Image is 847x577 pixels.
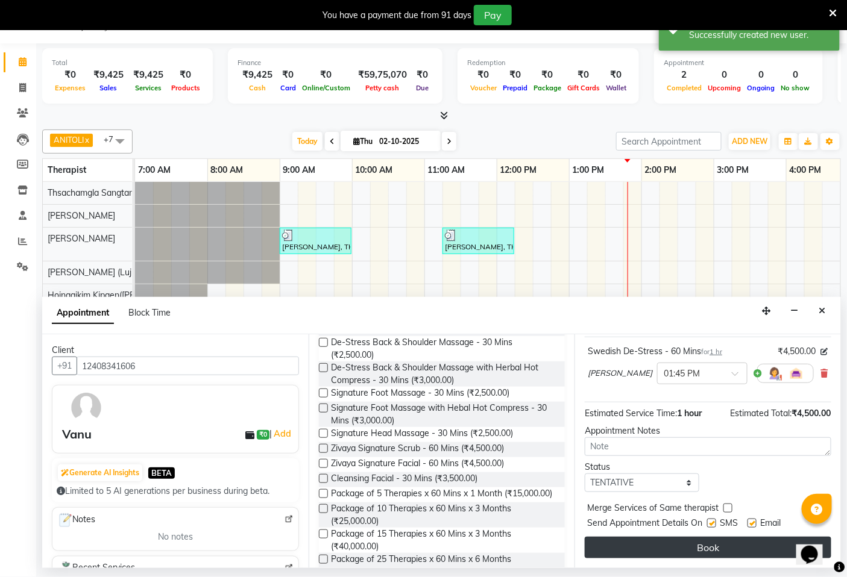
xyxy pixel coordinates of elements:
[148,467,175,479] span: BETA
[585,461,699,473] div: Status
[677,408,702,419] span: 1 hour
[97,84,121,92] span: Sales
[332,528,556,553] span: Package of 15 Therapies x 60 Mins x 3 Months (₹40,000.00)
[69,390,104,425] img: avatar
[664,58,813,68] div: Appointment
[48,290,192,301] span: Hoingaikim Kipgen([PERSON_NAME])
[585,425,831,437] div: Appointment Notes
[376,133,436,151] input: 2025-10-02
[158,531,193,543] span: No notes
[168,84,203,92] span: Products
[323,9,471,22] div: You have a payment due from 91 days
[531,84,564,92] span: Package
[767,366,782,381] img: Hairdresser.png
[57,561,135,576] span: Recent Services
[89,68,128,82] div: ₹9,425
[444,229,513,252] div: [PERSON_NAME], TK02, 11:15 AM-12:15 PM, Swedish De-Stress - 60 Mins
[587,502,719,517] span: Merge Services of Same therapist
[821,348,828,355] i: Edit price
[332,427,514,442] span: Signature Head Massage - 30 Mins (₹2,500.00)
[353,68,412,82] div: ₹59,75,070
[48,267,140,278] span: [PERSON_NAME] (Lujik)
[52,302,114,324] span: Appointment
[616,132,722,151] input: Search Appointment
[292,132,323,151] span: Today
[588,367,652,379] span: [PERSON_NAME]
[789,366,804,381] img: Interior.png
[54,135,84,145] span: ANITOLI
[238,68,277,82] div: ₹9,425
[585,537,831,558] button: Book
[474,5,512,25] button: Pay
[332,361,556,387] span: De-Stress Back & Shoulder Massage with Herbal Hot Compress - 30 Mins (₹3,000.00)
[52,344,299,357] div: Client
[272,426,293,441] a: Add
[731,408,792,419] span: Estimated Total:
[787,161,825,179] a: 4:00 PM
[57,513,95,528] span: Notes
[246,84,269,92] span: Cash
[299,84,353,92] span: Online/Custom
[664,84,705,92] span: Completed
[500,84,531,92] span: Prepaid
[48,187,171,198] span: Thsachamgla Sangtam (Achum)
[814,302,831,320] button: Close
[701,348,722,356] small: for
[778,68,813,82] div: 0
[135,161,174,179] a: 7:00 AM
[332,487,553,502] span: Package of 5 Therapies x 60 Mins x 1 Month (₹15,000.00)
[585,408,677,419] span: Estimated Service Time:
[467,58,629,68] div: Redemption
[796,529,835,565] iframe: chat widget
[350,137,376,146] span: Thu
[778,84,813,92] span: No show
[48,210,115,221] span: [PERSON_NAME]
[257,430,269,440] span: ₹0
[714,161,752,179] a: 3:00 PM
[48,164,86,175] span: Therapist
[587,517,702,532] span: Send Appointment Details On
[104,134,122,144] span: +7
[168,68,203,82] div: ₹0
[332,502,556,528] span: Package of 10 Therapies x 60 Mins x 3 Months (₹25,000.00)
[603,84,629,92] span: Wallet
[332,442,505,457] span: Zivaya Signature Scrub - 60 Mins (₹4,500.00)
[128,68,168,82] div: ₹9,425
[467,84,500,92] span: Voucher
[792,408,831,419] span: ₹4,500.00
[705,84,744,92] span: Upcoming
[280,161,319,179] a: 9:00 AM
[497,161,540,179] a: 12:00 PM
[425,161,468,179] a: 11:00 AM
[58,464,142,481] button: Generate AI Insights
[705,68,744,82] div: 0
[208,161,247,179] a: 8:00 AM
[52,84,89,92] span: Expenses
[332,457,505,472] span: Zivaya Signature Facial - 60 Mins (₹4,500.00)
[332,387,510,402] span: Signature Foot Massage - 30 Mins (₹2,500.00)
[760,517,781,532] span: Email
[57,485,294,497] div: Limited to 5 AI generations per business during beta.
[467,68,500,82] div: ₹0
[52,357,77,375] button: +91
[412,68,433,82] div: ₹0
[332,336,556,361] span: De-Stress Back & Shoulder Massage - 30 Mins (₹2,500.00)
[363,84,403,92] span: Petty cash
[732,137,767,146] span: ADD NEW
[238,58,433,68] div: Finance
[77,357,299,375] input: Search by Name/Mobile/Email/Code
[413,84,432,92] span: Due
[52,68,89,82] div: ₹0
[52,58,203,68] div: Total
[689,29,831,42] div: Successfully created new user.
[62,425,92,443] div: Vanu
[277,68,299,82] div: ₹0
[353,161,396,179] a: 10:00 AM
[281,229,350,252] div: [PERSON_NAME], TK01, 09:00 AM-10:00 AM, Swedish De-Stress - 60 Mins
[269,426,293,441] span: |
[603,68,629,82] div: ₹0
[744,68,778,82] div: 0
[128,307,171,318] span: Block Time
[299,68,353,82] div: ₹0
[778,345,816,358] span: ₹4,500.00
